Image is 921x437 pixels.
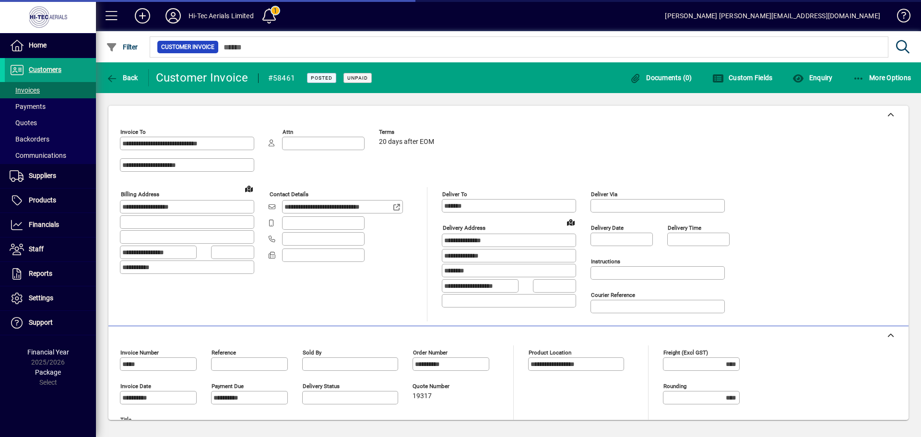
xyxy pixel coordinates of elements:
a: Products [5,189,96,213]
button: Custom Fields [710,69,775,86]
a: Settings [5,286,96,310]
mat-label: Payment due [212,383,244,390]
a: Financials [5,213,96,237]
span: Customers [29,66,61,73]
mat-label: Invoice date [120,383,151,390]
span: Financials [29,221,59,228]
span: More Options [853,74,911,82]
button: More Options [850,69,914,86]
mat-label: Order number [413,349,448,356]
mat-label: Attn [283,129,293,135]
span: Unpaid [347,75,368,81]
button: Profile [158,7,189,24]
mat-label: Invoice To [120,129,146,135]
a: Reports [5,262,96,286]
button: Add [127,7,158,24]
mat-label: Sold by [303,349,321,356]
button: Enquiry [790,69,835,86]
div: [PERSON_NAME] [PERSON_NAME][EMAIL_ADDRESS][DOMAIN_NAME] [665,8,880,24]
mat-label: Title [120,416,131,423]
a: View on map [241,181,257,196]
mat-label: Courier Reference [591,292,635,298]
mat-label: Instructions [591,258,620,265]
span: Customer Invoice [161,42,214,52]
mat-label: Freight (excl GST) [663,349,708,356]
a: Support [5,311,96,335]
mat-label: Delivery time [668,224,701,231]
a: Quotes [5,115,96,131]
a: Payments [5,98,96,115]
span: Terms [379,129,437,135]
a: Communications [5,147,96,164]
mat-label: Delivery status [303,383,340,390]
span: Products [29,196,56,204]
span: Quote number [413,383,470,390]
a: Home [5,34,96,58]
span: Suppliers [29,172,56,179]
span: 20 days after EOM [379,138,434,146]
span: Communications [10,152,66,159]
span: Reports [29,270,52,277]
div: Hi-Tec Aerials Limited [189,8,254,24]
a: Staff [5,237,96,261]
span: Payments [10,103,46,110]
mat-label: Rounding [663,383,686,390]
span: Back [106,74,138,82]
mat-label: Invoice number [120,349,159,356]
mat-label: Delivery date [591,224,624,231]
span: Documents (0) [630,74,692,82]
span: Support [29,319,53,326]
button: Back [104,69,141,86]
button: Filter [104,38,141,56]
span: Custom Fields [712,74,773,82]
a: Invoices [5,82,96,98]
app-page-header-button: Back [96,69,149,86]
span: Package [35,368,61,376]
span: Home [29,41,47,49]
a: Suppliers [5,164,96,188]
span: Invoices [10,86,40,94]
span: Financial Year [27,348,69,356]
mat-label: Reference [212,349,236,356]
span: Backorders [10,135,49,143]
a: Backorders [5,131,96,147]
a: Knowledge Base [890,2,909,33]
mat-label: Deliver via [591,191,617,198]
span: Enquiry [792,74,832,82]
span: Filter [106,43,138,51]
span: Staff [29,245,44,253]
span: Settings [29,294,53,302]
span: 19317 [413,392,432,400]
span: Quotes [10,119,37,127]
div: Customer Invoice [156,70,248,85]
div: #58461 [268,71,295,86]
button: Documents (0) [627,69,695,86]
mat-label: Product location [529,349,571,356]
mat-label: Deliver To [442,191,467,198]
a: View on map [563,214,579,230]
span: Posted [311,75,332,81]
